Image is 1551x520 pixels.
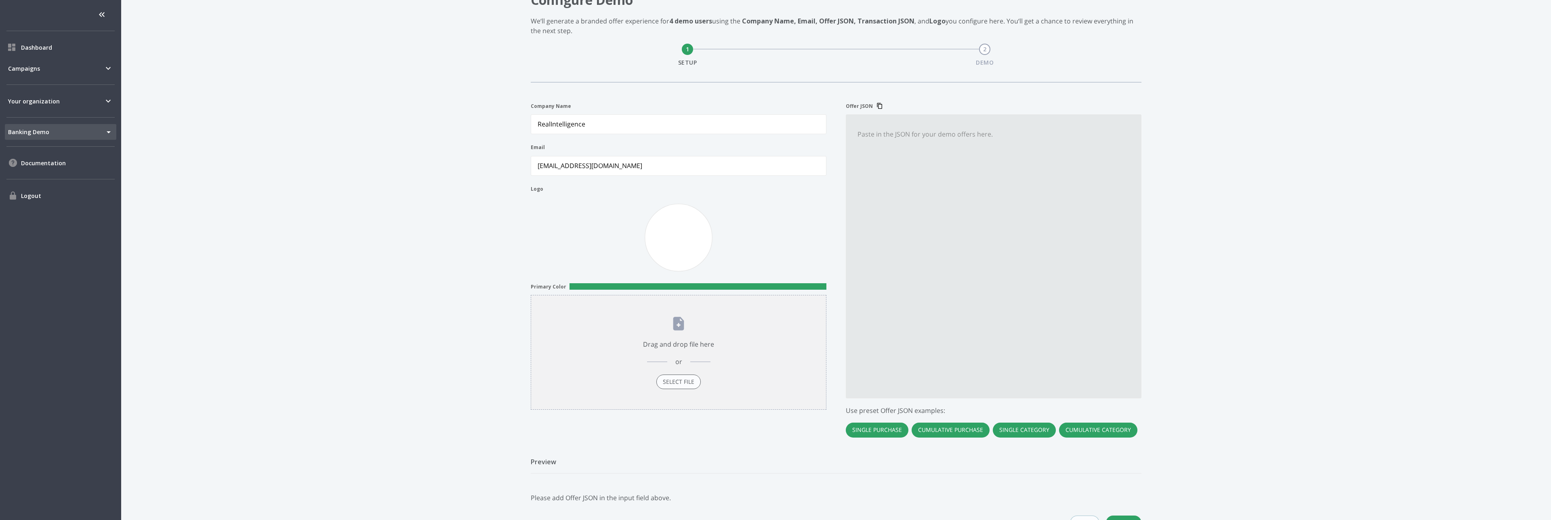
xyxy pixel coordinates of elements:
[5,91,116,111] div: Your organization
[675,357,682,366] span: or
[912,423,990,438] button: Cumulative Purchase
[742,17,914,25] b: Company Name, Email, Offer JSON, Transaction JSON
[979,44,990,55] div: 2
[21,159,113,167] span: Documentation
[846,103,1141,109] label: Offer JSON
[539,55,836,70] div: Setup
[682,44,693,55] div: 1
[5,186,116,205] div: Logout
[531,493,1141,503] p: Please add Offer JSON in the input field above.
[5,59,116,78] div: Campaigns
[21,192,113,200] span: Logout
[531,16,1141,36] p: We‘ll generate a branded offer experience for using the , and you configure here. You‘ll get a ch...
[6,126,53,138] span: Banking Demo
[531,156,826,175] input: email@company.com
[531,144,826,151] label: Email
[531,457,1141,474] h5: Preview
[846,423,908,438] button: Single Purchase
[8,64,103,73] span: Campaigns
[993,423,1056,438] button: Single Category
[1059,423,1137,438] button: Cumulative Category
[5,38,116,57] div: Dashboard
[531,103,826,109] label: Company Name
[8,191,18,200] img: Logout icon
[929,17,946,25] b: Logo
[531,115,826,134] input: Company Name
[21,43,113,52] span: Dashboard
[643,340,714,349] div: Drag and drop file here
[5,124,116,140] div: Banking Demo
[669,17,712,25] b: 4 demo users
[5,153,116,173] div: Documentation
[846,405,1141,416] h6: Use preset Offer JSON examples:
[531,283,566,290] label: Primary Color
[8,44,15,51] img: Dashboard icon
[8,158,18,168] img: Documentation icon
[836,55,1133,70] div: Demo
[531,185,826,192] label: Logo
[8,97,103,105] span: Your organization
